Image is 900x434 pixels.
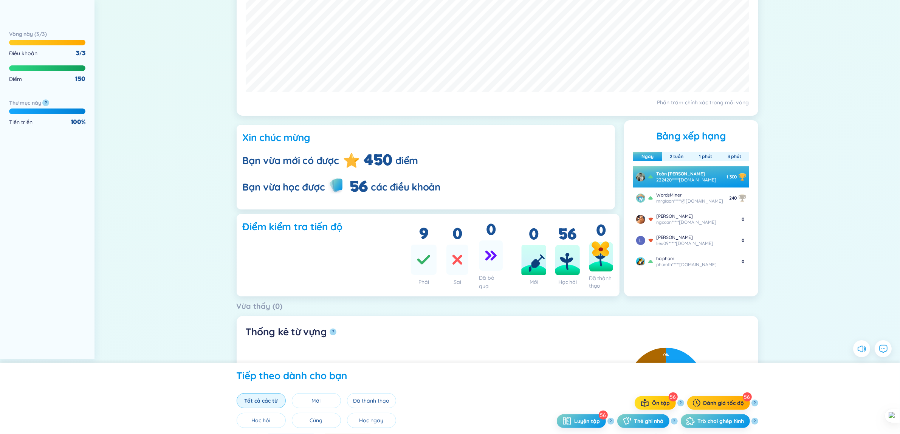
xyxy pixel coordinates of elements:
font: Học hỏi [558,279,577,285]
button: Tất cả các từ [237,393,286,408]
font: WordsMiner [656,192,682,198]
a: Trò chơi ghép hình [698,417,744,425]
font: ( [273,301,276,311]
font: 0 [452,224,463,245]
font: Điểm [9,76,22,82]
font: Phải [418,279,429,285]
font: ( [34,31,36,37]
font: Đã thành thạo [353,397,390,404]
font: Thẻ ghi nhớ [634,418,664,425]
button: Đánh giá tốc độ [687,396,750,410]
font: Điều khoản [9,50,37,57]
font: / [39,31,42,37]
button: Ôn tập [635,396,676,410]
button: ? [671,418,678,425]
font: ? [332,329,334,334]
button: ? [607,418,614,425]
button: 3 phút [722,152,747,161]
button: Học ngay [347,413,396,428]
button: Luyện tập [557,414,606,428]
font: 3 [42,31,45,37]
font: 0 [742,237,745,243]
img: toannguyenminh418698623128 [636,172,645,181]
font: 240 [729,195,737,201]
font: Tiếp theo dành cho bạn [237,369,348,382]
font: 0 [529,225,539,245]
font: ? [754,418,756,423]
button: 2 tuần [664,152,689,161]
font: 100 [71,118,82,126]
font: ? [754,400,756,405]
font: Mới [530,279,539,285]
a: lieunguyen418815032023[PERSON_NAME]lieu09*****[DOMAIN_NAME] 0 [636,234,746,246]
font: Học ngay [359,417,384,424]
font: Phần trăm chính xác trong mỗi vòng [657,99,749,106]
a: toannguyenminh418698623128Toàn [PERSON_NAME]222420*****[DOMAIN_NAME] 1.300 [636,171,746,183]
a: hapham418828001133hà phạmphamth*****[DOMAIN_NAME] 0 [636,256,746,268]
font: 0 [486,220,496,240]
font: ? [680,400,682,405]
font: ? [610,418,612,423]
button: ? [751,418,758,425]
font: các điều khoản [371,181,441,193]
font: 56 [600,412,606,418]
font: Ngày [642,153,654,159]
font: 1.300 [727,174,737,180]
font: ? [45,100,47,105]
font: Bảng xếp hạng [656,130,726,142]
img: ngocanhnguyen398870419706 [636,215,645,224]
font: Bạn vừa mới có được [243,154,339,167]
font: Đã bỏ qua [479,274,494,290]
font: Toàn [PERSON_NAME] [656,171,705,177]
a: ngocanhnguyen398870419706[PERSON_NAME]ngocan*****[DOMAIN_NAME] 0 [636,213,746,225]
font: 0 [596,221,606,241]
button: Thẻ ghi nhớ [617,414,669,428]
font: 3 [36,31,39,37]
font: Đã thành thạo [589,275,612,289]
font: 56 [744,394,750,400]
font: Bạn vừa học được [243,181,325,193]
a: wm_1756702798129WordsMinermrgiaon*****@[DOMAIN_NAME] 240 [636,192,746,204]
font: % [81,118,85,126]
font: ) [280,301,283,311]
button: ? [677,400,684,406]
font: Trò chơi ghép hình [698,418,744,425]
font: 56 [558,225,576,245]
font: [PERSON_NAME] [656,234,693,240]
font: Mới [312,397,321,404]
button: Ngày [636,152,660,161]
font: 0 [742,259,745,264]
button: ? [330,329,336,335]
font: Học hỏi [252,417,271,424]
button: Đã thành thạo [347,393,396,408]
font: Tiến triển [9,119,33,126]
font: Thống kê từ vựng [246,325,327,338]
font: 2 tuần [670,153,683,159]
font: Đánh giá tốc độ [703,400,744,406]
font: Luyện tập [575,418,600,425]
font: hà phạm [656,256,674,261]
button: ? [42,99,49,106]
img: hapham418828001133 [636,257,645,266]
font: 0 [742,216,745,222]
font: ? [673,418,675,423]
font: Thư mục này [9,99,41,106]
button: ? [751,400,758,406]
font: Vòng này [9,31,33,37]
font: Vừa thấy [237,301,271,311]
font: điểm [395,154,418,167]
font: 3/3 [76,49,85,57]
font: Cứng [310,417,323,424]
font: 3 phút [728,153,741,159]
button: Trò chơi ghép hình [681,414,750,428]
font: 450 [364,150,393,171]
button: 1 phút [693,152,718,161]
font: Điểm kiểm tra tiến độ [243,220,343,233]
font: mrgiaon*****@[DOMAIN_NAME] [656,198,723,204]
font: [PERSON_NAME] [656,213,693,219]
img: lieunguyen418815032023 [636,236,645,245]
button: Học hỏi [237,413,286,428]
font: Ôn tập [652,400,670,406]
font: 9 [419,224,429,245]
font: Sai [454,279,461,285]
